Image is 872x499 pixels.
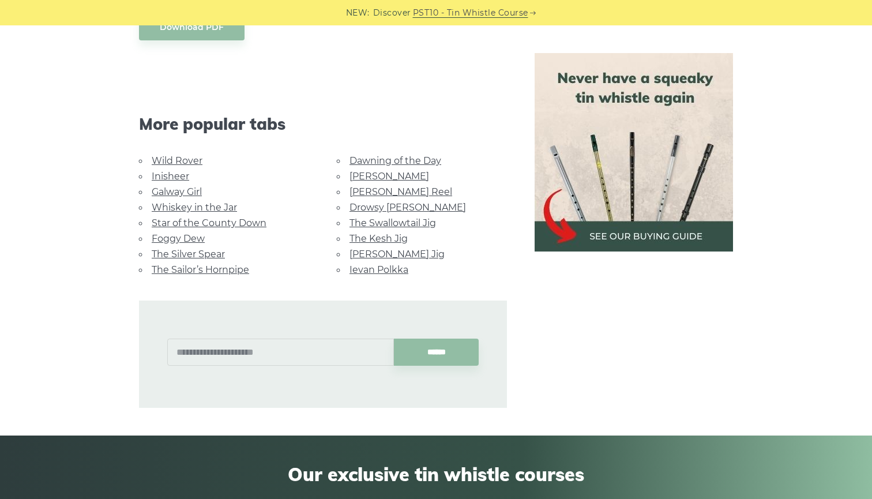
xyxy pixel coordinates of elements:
[349,202,466,213] a: Drowsy [PERSON_NAME]
[152,155,202,166] a: Wild Rover
[349,186,452,197] a: [PERSON_NAME] Reel
[373,6,411,20] span: Discover
[413,6,528,20] a: PST10 - Tin Whistle Course
[349,155,441,166] a: Dawning of the Day
[152,186,202,197] a: Galway Girl
[349,249,445,260] a: [PERSON_NAME] Jig
[349,233,408,244] a: The Kesh Jig
[152,249,225,260] a: The Silver Spear
[152,233,205,244] a: Foggy Dew
[346,6,370,20] span: NEW:
[152,202,237,213] a: Whiskey in the Jar
[139,13,245,40] a: Download PDF
[152,264,249,275] a: The Sailor’s Hornpipe
[152,217,266,228] a: Star of the County Down
[349,171,429,182] a: [PERSON_NAME]
[139,114,507,134] span: More popular tabs
[349,264,408,275] a: Ievan Polkka
[152,171,189,182] a: Inisheer
[349,217,436,228] a: The Swallowtail Jig
[111,463,761,485] span: Our exclusive tin whistle courses
[535,53,733,252] img: tin whistle buying guide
